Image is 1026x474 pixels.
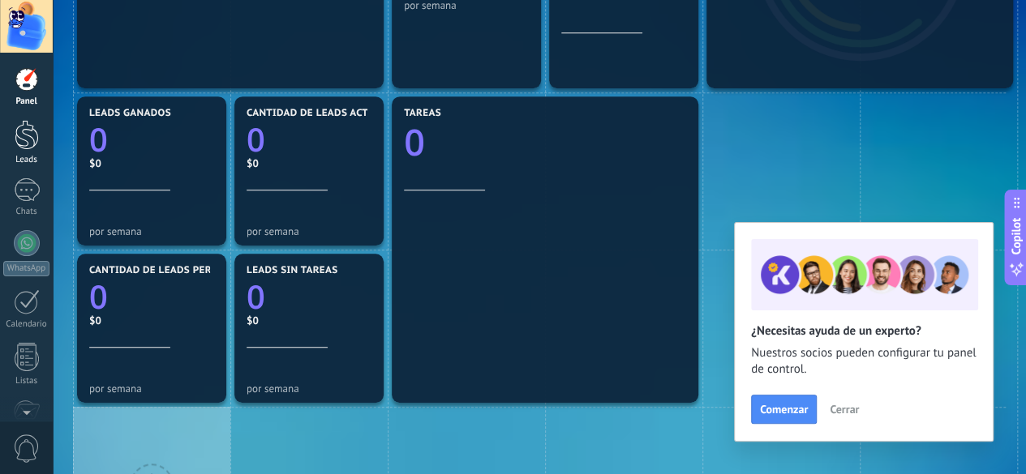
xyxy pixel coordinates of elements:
[247,117,265,161] text: 0
[89,274,108,318] text: 0
[247,108,392,119] span: Cantidad de leads activos
[247,314,371,327] div: $0
[760,404,808,415] span: Comenzar
[247,274,265,318] text: 0
[3,376,50,386] div: Listas
[404,108,441,119] span: Tareas
[247,265,337,276] span: Leads sin tareas
[751,323,977,339] h2: ¿Necesitas ayuda de un experto?
[89,117,214,161] a: 0
[247,117,371,161] a: 0
[89,382,214,395] div: por semana
[3,155,50,165] div: Leads
[3,207,50,217] div: Chats
[247,225,371,237] div: por semana
[404,117,425,167] text: 0
[3,96,50,107] div: Panel
[89,314,214,327] div: $0
[89,108,171,119] span: Leads ganados
[247,274,371,318] a: 0
[751,345,977,378] span: Nuestros socios pueden configurar tu panel de control.
[247,156,371,170] div: $0
[89,274,214,318] a: 0
[3,319,50,330] div: Calendario
[404,117,686,167] a: 0
[830,404,859,415] span: Cerrar
[89,265,243,276] span: Cantidad de leads perdidos
[3,261,49,276] div: WhatsApp
[822,397,866,421] button: Cerrar
[89,156,214,170] div: $0
[751,395,817,424] button: Comenzar
[89,117,108,161] text: 0
[1008,217,1024,254] span: Copilot
[89,225,214,237] div: por semana
[247,382,371,395] div: por semana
